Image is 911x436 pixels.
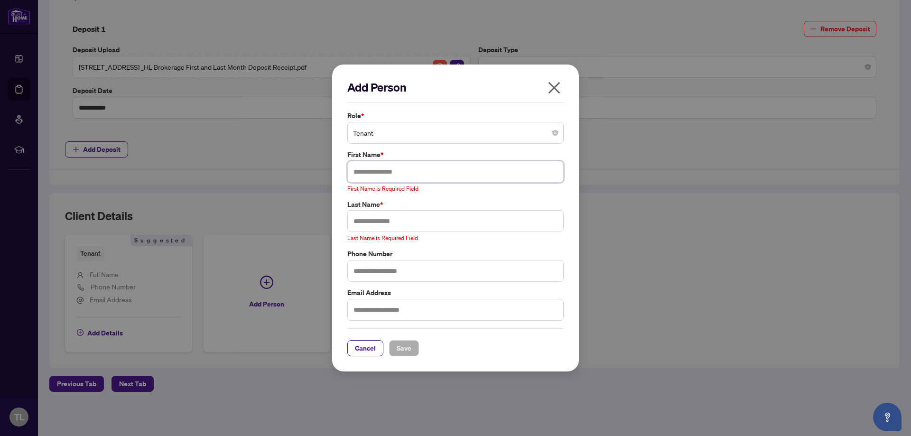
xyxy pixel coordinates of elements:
[353,124,558,142] span: Tenant
[873,403,902,431] button: Open asap
[347,249,564,259] label: Phone Number
[552,130,558,136] span: close-circle
[347,199,564,210] label: Last Name
[347,111,564,121] label: Role
[389,340,419,356] button: Save
[547,80,562,95] span: close
[347,185,418,192] span: First Name is Required Field
[347,288,564,298] label: Email Address
[347,80,564,95] h2: Add Person
[355,341,376,356] span: Cancel
[347,234,418,241] span: Last Name is Required Field
[347,340,383,356] button: Cancel
[347,149,564,160] label: First Name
